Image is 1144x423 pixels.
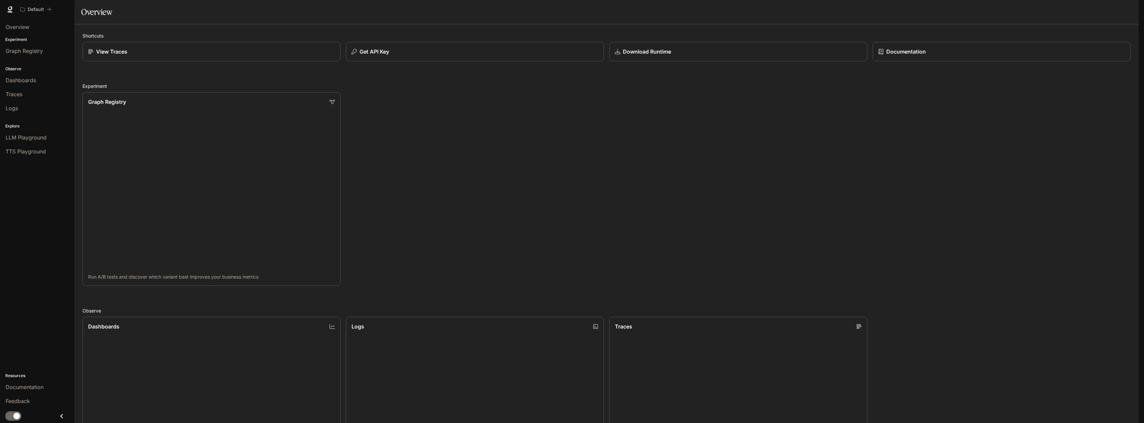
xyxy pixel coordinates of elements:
h2: Observe [82,307,1131,314]
a: View Traces [82,42,341,61]
a: Download Runtime [609,42,867,61]
p: Get API Key [359,48,389,56]
p: Run A/B tests and discover which variant best improves your business metrics [88,274,335,280]
h2: Experiment [82,83,1131,90]
p: Dashboards [88,322,119,330]
p: Logs [352,322,364,330]
button: All workspaces [17,3,54,16]
a: Documentation [873,42,1131,61]
h1: Overview [81,5,112,19]
p: Default [28,7,44,12]
button: Get API Key [346,42,604,61]
p: View Traces [96,48,127,56]
p: Download Runtime [623,48,671,56]
p: Documentation [886,48,926,56]
h2: Shortcuts [82,32,1131,39]
a: Graph RegistryRun A/B tests and discover which variant best improves your business metrics [82,92,341,286]
p: Traces [615,322,632,330]
p: Graph Registry [88,98,126,106]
